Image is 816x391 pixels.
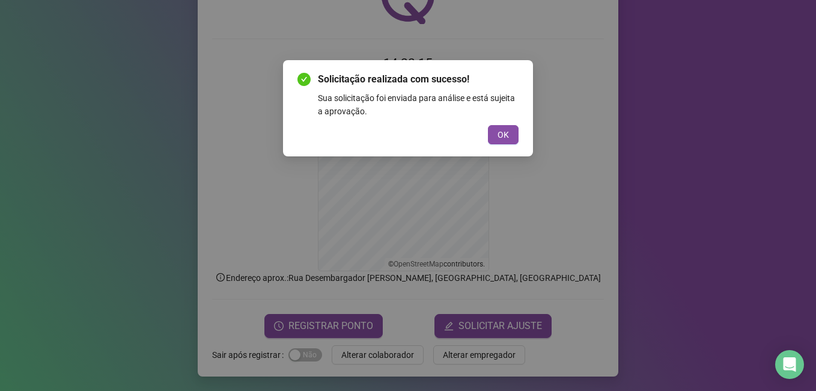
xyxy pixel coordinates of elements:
button: OK [488,125,519,144]
div: Sua solicitação foi enviada para análise e está sujeita a aprovação. [318,91,519,118]
span: Solicitação realizada com sucesso! [318,72,519,87]
div: Open Intercom Messenger [775,350,804,379]
span: check-circle [297,73,311,86]
span: OK [498,128,509,141]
